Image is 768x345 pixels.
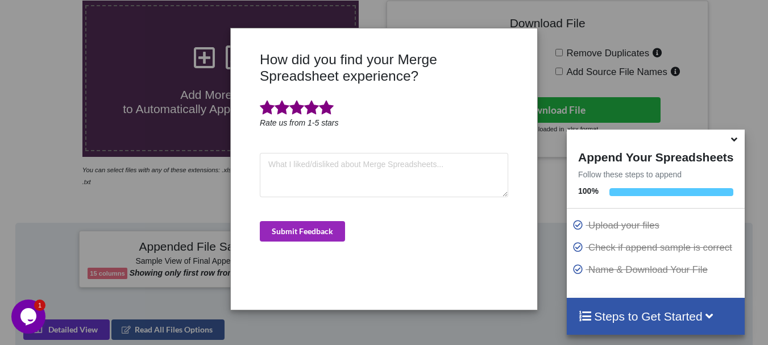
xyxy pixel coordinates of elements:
b: 100 % [578,186,599,196]
p: Follow these steps to append [567,169,745,180]
p: Check if append sample is correct [572,240,742,255]
h3: How did you find your Merge Spreadsheet experience? [260,51,508,85]
p: Name & Download Your File [572,263,742,277]
h4: Append Your Spreadsheets [567,147,745,164]
p: Upload your files [572,218,742,232]
i: Rate us from 1-5 stars [260,118,339,127]
iframe: chat widget [11,300,48,334]
h4: Steps to Get Started [578,309,733,323]
button: Submit Feedback [260,221,345,242]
